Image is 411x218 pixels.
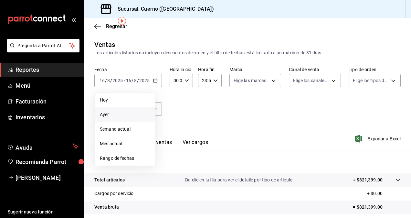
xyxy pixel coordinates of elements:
[94,23,127,29] button: Regresar
[99,78,105,83] input: --
[183,139,208,150] button: Ver cargos
[16,143,70,150] span: Ayuda
[94,204,119,211] p: Venta bruta
[147,139,172,150] button: Ver ventas
[139,78,150,83] input: ----
[16,173,79,182] span: [PERSON_NAME]
[185,177,292,183] p: Da clic en la fila para ver el detalle por tipo de artículo
[353,204,401,211] p: = $821,399.00
[234,77,267,84] span: Elige las marcas
[100,126,150,133] span: Semana actual
[100,155,150,162] span: Rango de fechas
[289,67,341,72] label: Canal de venta
[367,190,401,197] p: + $0.00
[134,78,137,83] input: --
[349,67,401,72] label: Tipo de orden
[17,42,69,49] span: Pregunta a Parrot AI
[100,140,150,147] span: Mes actual
[118,17,126,25] img: Tooltip marker
[106,23,127,29] span: Regresar
[105,139,208,150] div: navigation tabs
[94,49,401,56] div: Los artículos listados no incluyen descuentos de orden y el filtro de fechas está limitado a un m...
[170,67,193,72] label: Hora inicio
[16,113,79,122] span: Inventarios
[8,209,79,215] span: Sugerir nueva función
[137,78,139,83] span: /
[110,78,112,83] span: /
[112,5,214,13] h3: Sucursal: Cuerno ([GEOGRAPHIC_DATA])
[198,67,221,72] label: Hora fin
[353,77,389,84] span: Elige los tipos de orden
[124,78,125,83] span: -
[94,158,401,166] p: Resumen
[71,17,76,22] button: open_drawer_menu
[94,177,125,183] p: Total artículos
[100,97,150,104] span: Hoy
[5,47,79,54] a: Pregunta a Parrot AI
[293,77,329,84] span: Elige los canales de venta
[353,177,383,183] p: + $821,399.00
[107,78,110,83] input: --
[126,78,132,83] input: --
[132,78,133,83] span: /
[94,40,115,49] div: Ventas
[16,97,79,106] span: Facturación
[94,67,162,72] label: Fecha
[105,78,107,83] span: /
[100,111,150,118] span: Ayer
[16,81,79,90] span: Menú
[112,78,123,83] input: ----
[7,39,79,52] button: Pregunta a Parrot AI
[16,158,79,166] span: Recomienda Parrot
[356,135,401,143] button: Exportar a Excel
[16,65,79,74] span: Reportes
[94,190,134,197] p: Cargos por servicio
[229,67,281,72] label: Marca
